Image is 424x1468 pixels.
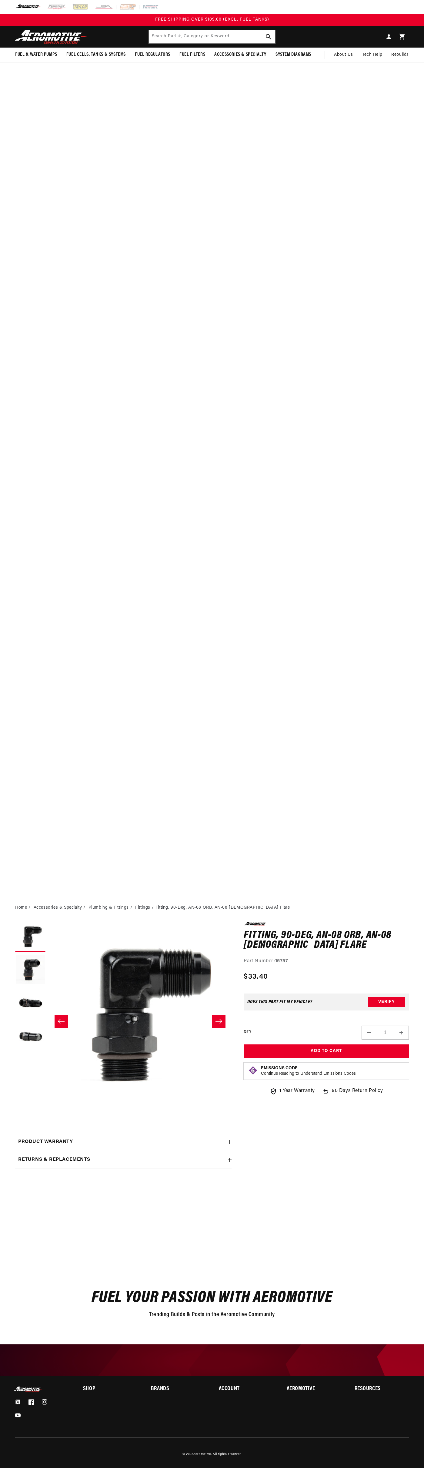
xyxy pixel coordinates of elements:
a: Home [15,904,27,911]
button: Slide right [212,1015,225,1028]
button: Slide left [55,1015,68,1028]
button: Load image 4 in gallery view [15,1022,45,1052]
summary: Rebuilds [387,48,413,62]
button: Emissions CodeContinue Reading to Understand Emissions Codes [261,1066,356,1077]
span: Accessories & Specialty [214,52,266,58]
p: Continue Reading to Understand Emissions Codes [261,1071,356,1077]
small: All rights reserved [213,1453,242,1456]
h2: Fuel Your Passion with Aeromotive [15,1291,409,1305]
div: Does This part fit My vehicle? [247,1000,312,1004]
span: Tech Help [362,52,382,58]
label: QTY [244,1029,251,1034]
button: Add to Cart [244,1044,409,1058]
a: 90 Days Return Policy [322,1087,383,1101]
li: Fitting, 90-Deg, AN-08 ORB, AN-08 [DEMOGRAPHIC_DATA] Flare [155,904,290,911]
summary: Fuel & Water Pumps [11,48,62,62]
img: Aeromotive [13,30,89,44]
button: Load image 3 in gallery view [15,988,45,1019]
small: © 2025 . [182,1453,212,1456]
button: Verify [368,997,405,1007]
span: 1 Year Warranty [279,1087,315,1095]
summary: Tech Help [358,48,387,62]
summary: Fuel Cells, Tanks & Systems [62,48,130,62]
strong: Emissions Code [261,1066,298,1070]
summary: Account [219,1386,273,1392]
summary: Shop [83,1386,137,1392]
span: Fuel & Water Pumps [15,52,57,58]
span: Trending Builds & Posts in the Aeromotive Community [149,1312,275,1318]
summary: Product warranty [15,1133,232,1151]
summary: Brands [151,1386,205,1392]
a: 1 Year Warranty [270,1087,315,1095]
a: About Us [329,48,358,62]
span: 90 Days Return Policy [332,1087,383,1101]
a: Fittings [135,904,150,911]
span: $33.40 [244,971,268,982]
summary: Returns & replacements [15,1151,232,1169]
strong: 15757 [275,959,288,964]
button: Search Part #, Category or Keyword [262,30,275,43]
nav: breadcrumbs [15,904,409,911]
a: Aeromotive [193,1453,211,1456]
span: FREE SHIPPING OVER $109.00 (EXCL. FUEL TANKS) [155,17,269,22]
span: Fuel Cells, Tanks & Systems [66,52,126,58]
summary: Aeromotive [287,1386,341,1392]
summary: Accessories & Specialty [210,48,271,62]
img: Emissions code [248,1066,258,1075]
button: Load image 2 in gallery view [15,955,45,985]
span: System Diagrams [275,52,311,58]
span: Rebuilds [391,52,409,58]
span: About Us [334,52,353,57]
h2: Product warranty [18,1138,73,1146]
div: Part Number: [244,957,409,965]
input: Search Part #, Category or Keyword [149,30,275,43]
summary: Fuel Regulators [130,48,175,62]
media-gallery: Gallery Viewer [15,922,232,1121]
summary: Resources [355,1386,409,1392]
img: Aeromotive [13,1386,43,1392]
span: Fuel Filters [179,52,205,58]
button: Load image 1 in gallery view [15,922,45,952]
a: Plumbing & Fittings [88,904,129,911]
summary: System Diagrams [271,48,316,62]
summary: Fuel Filters [175,48,210,62]
li: Accessories & Specialty [34,904,87,911]
h2: Returns & replacements [18,1156,90,1164]
span: Fuel Regulators [135,52,170,58]
h1: Fitting, 90-Deg, AN-08 ORB, AN-08 [DEMOGRAPHIC_DATA] Flare [244,931,409,950]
